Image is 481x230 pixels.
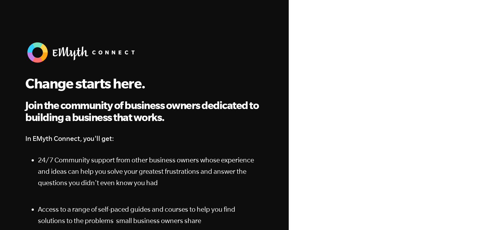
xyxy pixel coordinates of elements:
h2: Join the community of business owners dedicated to building a business that works. [25,99,263,124]
h4: In EMyth Connect, you'll get: [25,133,263,144]
img: EMyth Connect Banner w White Text [25,40,139,64]
span: Access to a range of self-paced guides and courses to help you find solutions to the problems sma... [38,205,235,224]
iframe: Chat Widget [449,200,481,230]
p: 24/7 Community support from other business owners whose experience and ideas can help you solve y... [38,154,263,188]
h1: Change starts here. [25,75,263,92]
